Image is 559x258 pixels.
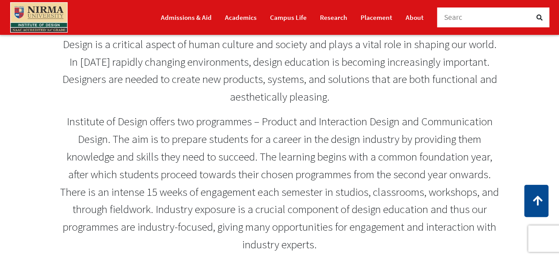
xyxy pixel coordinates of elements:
[270,10,307,25] a: Campus Life
[444,12,463,22] span: Searc
[320,10,347,25] a: Research
[60,113,499,254] p: Institute of Design offers two programmes – Product and Interaction Design and Communication Desi...
[161,10,212,25] a: Admissions & Aid
[10,2,68,33] img: main_logo
[361,10,392,25] a: Placement
[60,36,499,106] p: Design is a critical aspect of human culture and society and plays a vital role in shaping our wo...
[225,10,257,25] a: Academics
[406,10,424,25] a: About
